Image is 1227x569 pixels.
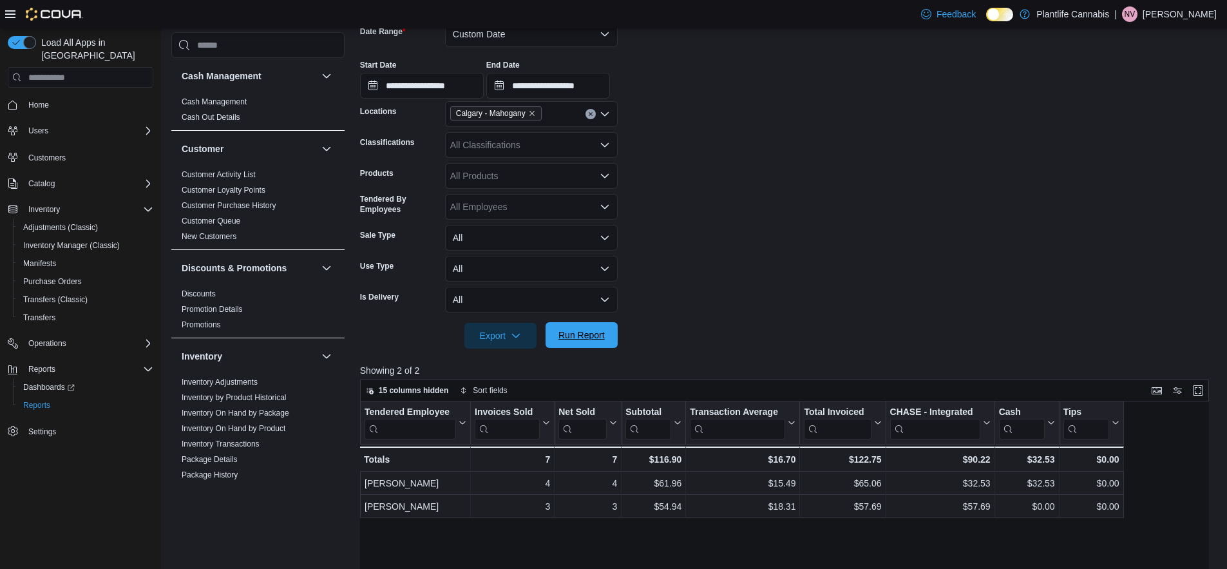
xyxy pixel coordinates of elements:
[600,109,610,119] button: Open list of options
[475,407,540,439] div: Invoices Sold
[1063,476,1119,491] div: $0.00
[18,398,55,413] a: Reports
[182,439,260,448] a: Inventory Transactions
[182,424,285,433] a: Inventory On Hand by Product
[182,470,238,480] span: Package History
[182,377,258,387] span: Inventory Adjustments
[36,36,153,62] span: Load All Apps in [GEOGRAPHIC_DATA]
[23,362,61,377] button: Reports
[998,476,1054,491] div: $32.53
[23,313,55,323] span: Transfers
[13,378,158,396] a: Dashboards
[182,232,236,241] a: New Customers
[558,407,607,439] div: Net Sold
[804,476,881,491] div: $65.06
[319,141,334,157] button: Customer
[475,407,540,419] div: Invoices Sold
[171,167,345,249] div: Customer
[23,362,153,377] span: Reports
[182,70,316,82] button: Cash Management
[889,407,990,439] button: CHASE - Integrated
[182,185,265,195] span: Customer Loyalty Points
[1063,452,1119,467] div: $0.00
[546,322,618,348] button: Run Report
[182,97,247,107] span: Cash Management
[182,112,240,122] span: Cash Out Details
[360,230,395,240] label: Sale Type
[475,499,550,514] div: 3
[3,175,158,193] button: Catalog
[28,100,49,110] span: Home
[13,273,158,291] button: Purchase Orders
[18,398,153,413] span: Reports
[1063,407,1108,419] div: Tips
[3,148,158,166] button: Customers
[18,310,153,325] span: Transfers
[360,60,397,70] label: Start Date
[182,393,287,402] a: Inventory by Product Historical
[365,407,456,419] div: Tendered Employee
[445,256,618,282] button: All
[379,385,449,396] span: 15 columns hidden
[360,261,394,271] label: Use Type
[464,323,537,349] button: Export
[986,8,1013,21] input: Dark Mode
[182,142,224,155] h3: Customer
[23,176,60,191] button: Catalog
[558,476,617,491] div: 4
[625,476,681,491] div: $61.96
[450,106,542,121] span: Calgary - Mahogany
[182,423,285,434] span: Inventory On Hand by Product
[365,476,466,491] div: [PERSON_NAME]
[528,110,536,117] button: Remove Calgary - Mahogany from selection in this group
[319,68,334,84] button: Cash Management
[182,70,262,82] h3: Cash Management
[625,499,681,514] div: $54.94
[1063,407,1108,439] div: Tips
[182,304,243,314] span: Promotion Details
[690,407,785,439] div: Transaction Average
[365,407,466,439] button: Tendered Employee
[3,360,158,378] button: Reports
[171,374,345,550] div: Inventory
[28,204,60,215] span: Inventory
[23,97,54,113] a: Home
[1063,499,1119,514] div: $0.00
[182,320,221,329] a: Promotions
[998,407,1054,439] button: Cash
[1170,383,1185,398] button: Display options
[182,201,276,210] a: Customer Purchase History
[319,260,334,276] button: Discounts & Promotions
[28,338,66,349] span: Operations
[18,292,93,307] a: Transfers (Classic)
[998,407,1044,439] div: Cash
[23,149,153,165] span: Customers
[182,217,240,226] a: Customer Queue
[486,60,520,70] label: End Date
[18,256,153,271] span: Manifests
[18,310,61,325] a: Transfers
[18,292,153,307] span: Transfers (Classic)
[18,220,153,235] span: Adjustments (Classic)
[182,186,265,195] a: Customer Loyalty Points
[23,336,153,351] span: Operations
[182,231,236,242] span: New Customers
[3,422,158,441] button: Settings
[690,407,785,419] div: Transaction Average
[473,385,507,396] span: Sort fields
[600,140,610,150] button: Open list of options
[182,200,276,211] span: Customer Purchase History
[171,94,345,130] div: Cash Management
[13,396,158,414] button: Reports
[472,323,529,349] span: Export
[455,383,512,398] button: Sort fields
[182,289,216,298] a: Discounts
[360,26,406,37] label: Date Range
[23,123,153,139] span: Users
[558,329,605,342] span: Run Report
[937,8,976,21] span: Feedback
[360,194,440,215] label: Tendered By Employees
[182,378,258,387] a: Inventory Adjustments
[182,455,238,464] a: Package Details
[23,176,153,191] span: Catalog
